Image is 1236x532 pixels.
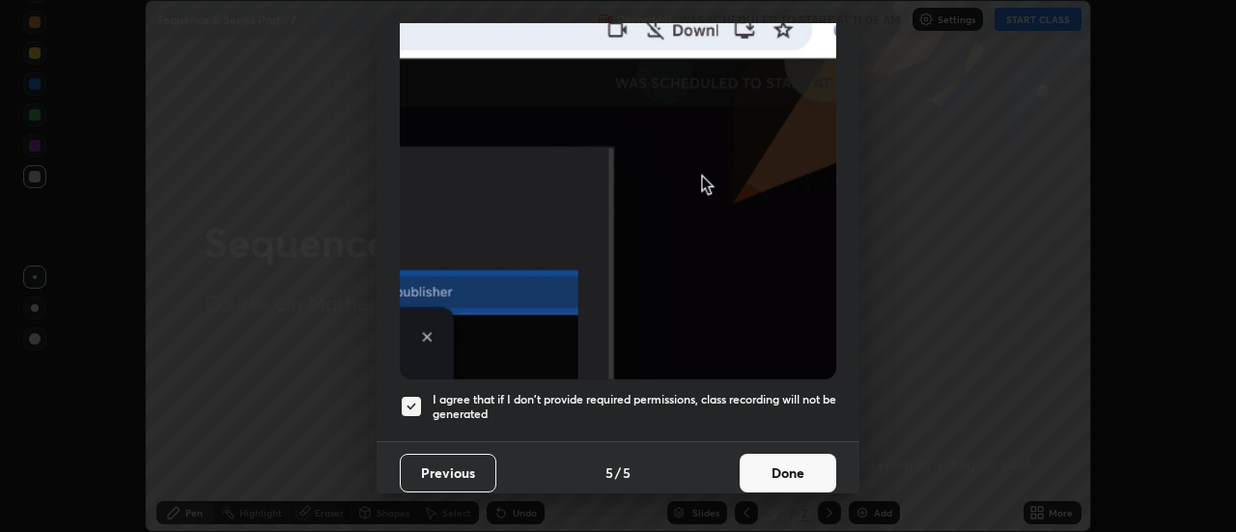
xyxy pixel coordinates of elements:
[433,392,836,422] h5: I agree that if I don't provide required permissions, class recording will not be generated
[623,462,631,483] h4: 5
[615,462,621,483] h4: /
[605,462,613,483] h4: 5
[400,454,496,492] button: Previous
[740,454,836,492] button: Done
